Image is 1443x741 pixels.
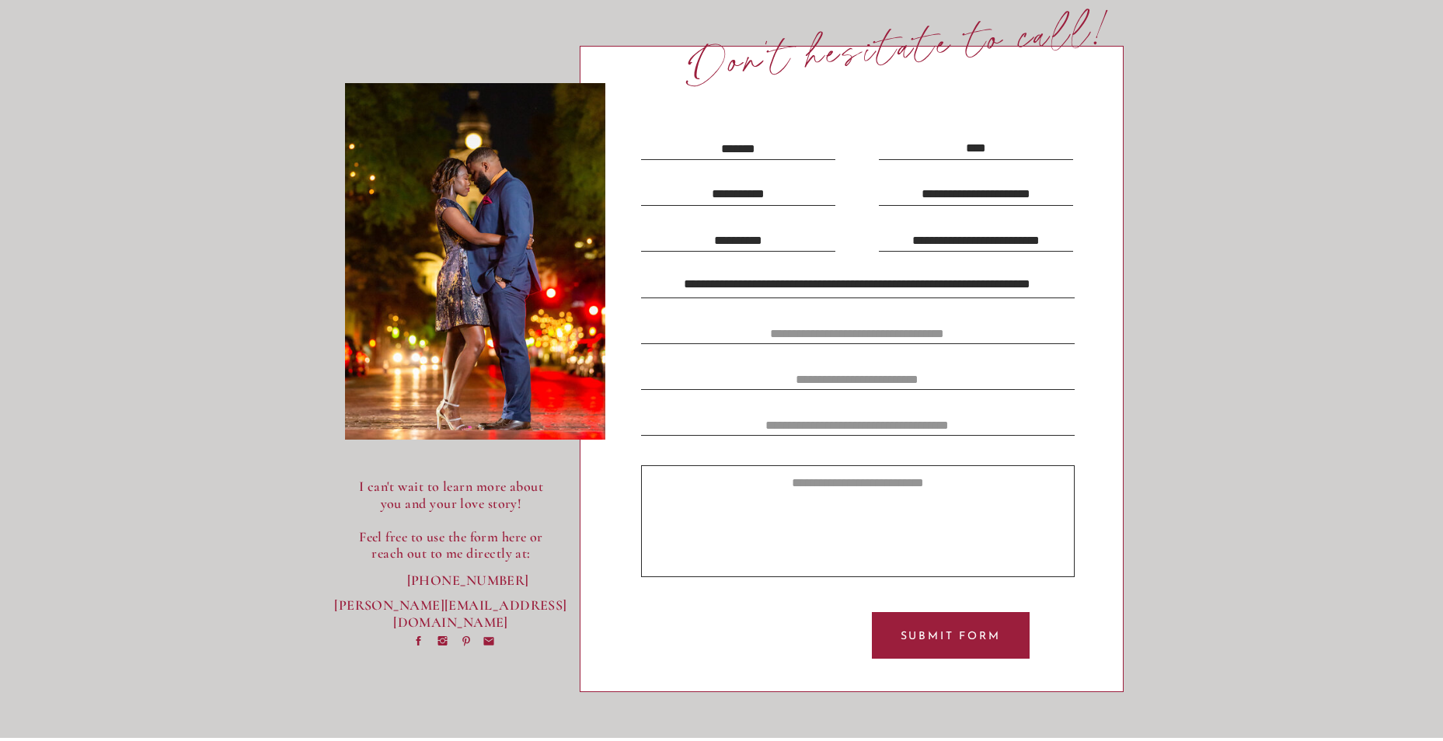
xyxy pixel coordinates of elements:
p: Don't hesitate to call! [685,7,1116,89]
p: I can't wait to learn more about you and your love story! Feel free to use the form here or reach... [347,478,556,563]
a: [PHONE_NUMBER] [407,572,495,589]
a: [PERSON_NAME][EMAIL_ADDRESS][DOMAIN_NAME] [334,597,568,614]
a: Submit Form [880,628,1022,643]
